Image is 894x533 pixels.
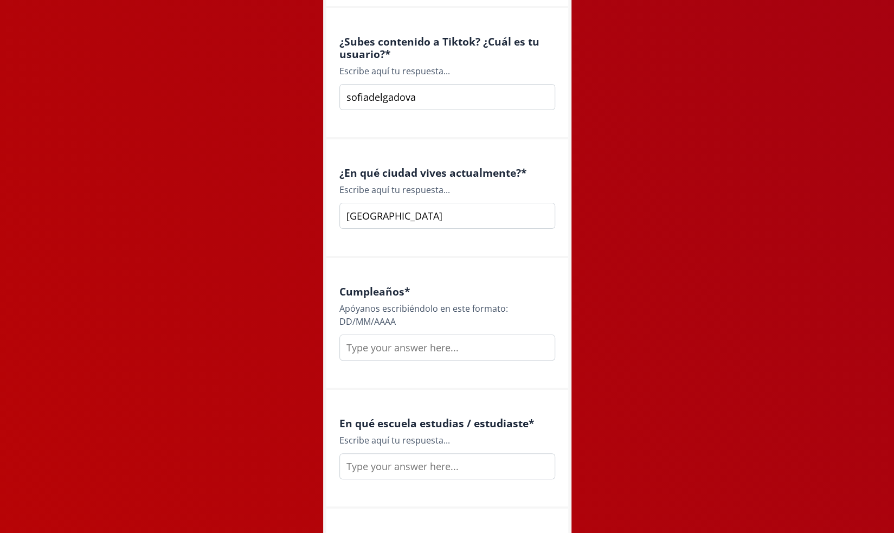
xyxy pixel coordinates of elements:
input: Type your answer here... [339,203,555,229]
h4: En qué escuela estudias / estudiaste * [339,417,555,429]
input: Type your answer here... [339,453,555,479]
div: Escribe aquí tu respuesta... [339,434,555,447]
h4: ¿En qué ciudad vives actualmente? * [339,166,555,179]
div: Escribe aquí tu respuesta... [339,183,555,196]
input: Type your answer here... [339,84,555,110]
div: Escribe aquí tu respuesta... [339,65,555,78]
input: Type your answer here... [339,335,555,361]
div: Apóyanos escribiéndolo en este formato: DD/MM/AAAA [339,302,555,328]
h4: ¿Subes contenido a Tiktok? ¿Cuál es tu usuario? * [339,35,555,60]
h4: Cumpleaños * [339,285,555,298]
